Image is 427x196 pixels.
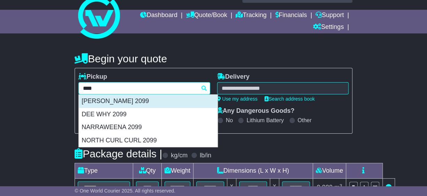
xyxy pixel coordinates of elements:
a: Use my address [217,96,258,102]
label: Other [298,117,312,124]
label: Lithium Battery [246,117,284,124]
label: Pickup [78,73,107,81]
div: NORTH CURL CURL 2099 [79,134,218,147]
div: DEE WHY 2099 [79,108,218,121]
a: Financials [275,10,307,22]
td: Type [75,163,133,179]
td: Dimensions (L x W x H) [193,163,313,179]
label: lb/in [200,152,211,159]
td: Weight [162,163,193,179]
div: [PERSON_NAME] 2099 [79,95,218,108]
a: Dashboard [140,10,177,22]
a: Search address book [265,96,315,102]
a: Support [315,10,344,22]
a: Tracking [236,10,266,22]
a: Settings [313,22,344,33]
typeahead: Please provide city [78,82,210,94]
label: No [226,117,233,124]
label: Any Dangerous Goods? [217,107,295,115]
td: Volume [313,163,346,179]
label: kg/cm [171,152,188,159]
div: NARRAWEENA 2099 [79,121,218,134]
a: Quote/Book [186,10,227,22]
span: 0.000 [317,184,333,191]
h4: Package details | [75,148,162,159]
span: © One World Courier 2025. All rights reserved. [75,188,175,194]
sup: 3 [340,183,342,188]
label: Delivery [217,73,250,81]
a: Remove this item [386,184,392,191]
span: m [334,184,342,191]
td: Qty [133,163,162,179]
h4: Begin your quote [75,53,352,64]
